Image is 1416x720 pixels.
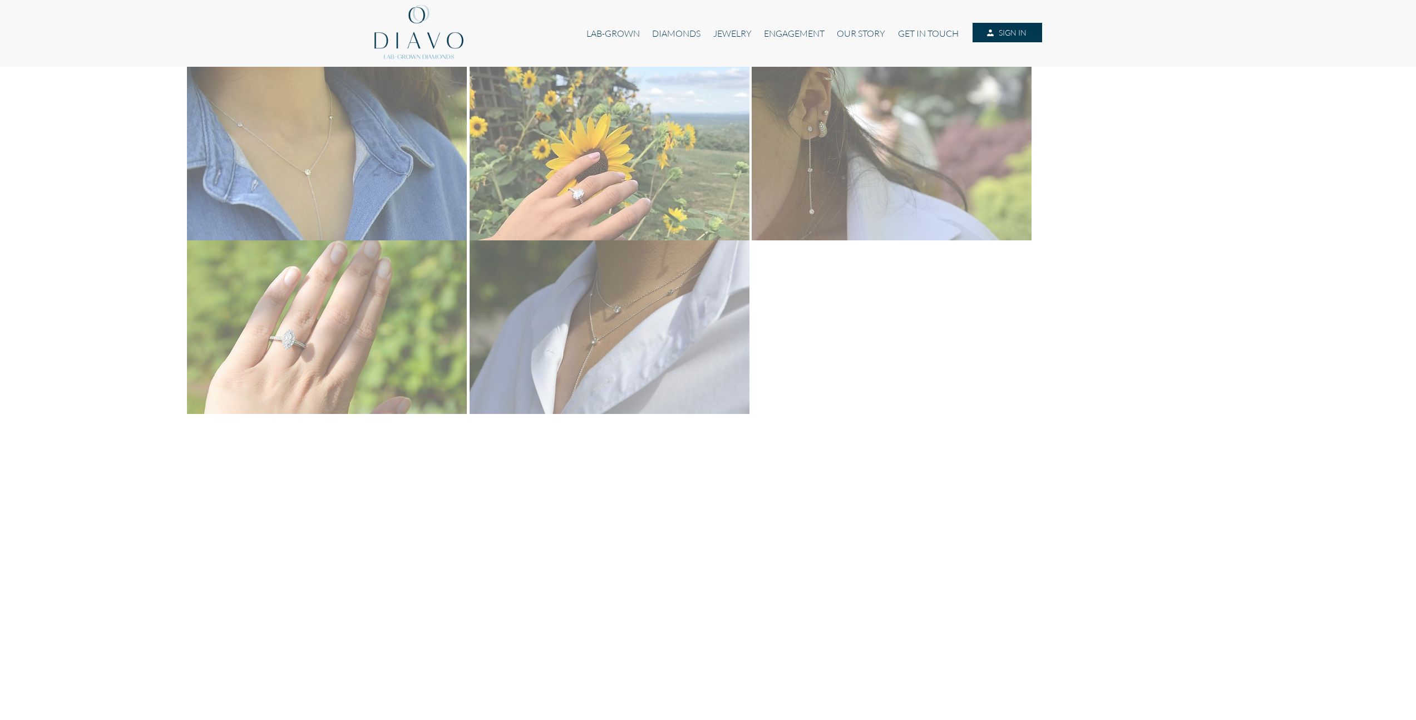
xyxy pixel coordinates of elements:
img: Diavo Lab-grown diamond earrings [752,67,1032,240]
a: JEWELRY [707,23,757,44]
img: Diavo Lab-grown diamond Ring [187,240,467,414]
a: LAB-GROWN [580,23,646,44]
a: ENGAGEMENT [758,23,831,44]
img: Diavo Lab-grown diamond necklace [470,240,749,414]
a: GET IN TOUCH [892,23,965,44]
a: OUR STORY [831,23,891,44]
img: Diavo Lab-grown diamond ring [470,67,749,240]
a: SIGN IN [973,23,1042,43]
a: DIAMONDS [646,23,707,44]
img: Diavo Lab-grown diamond necklace [187,67,467,240]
